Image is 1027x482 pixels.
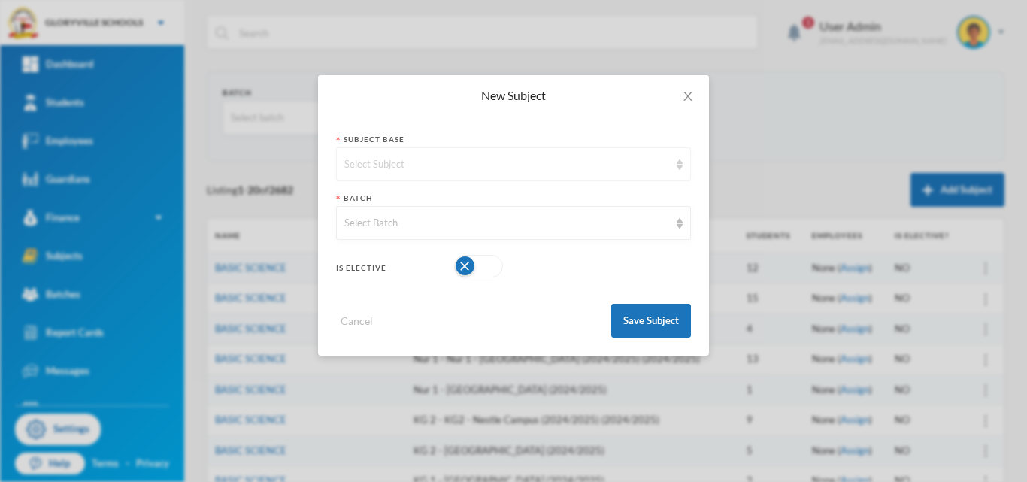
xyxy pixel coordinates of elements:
[344,157,669,172] div: Select Subject
[336,192,691,204] div: Batch
[667,75,709,117] button: Close
[336,312,377,329] button: Cancel
[682,90,694,102] i: icon: close
[611,304,691,338] button: Save Subject
[336,262,443,279] div: Is Elective
[336,134,691,145] div: Subject Base
[344,216,669,231] div: Select Batch
[336,87,691,104] div: New Subject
